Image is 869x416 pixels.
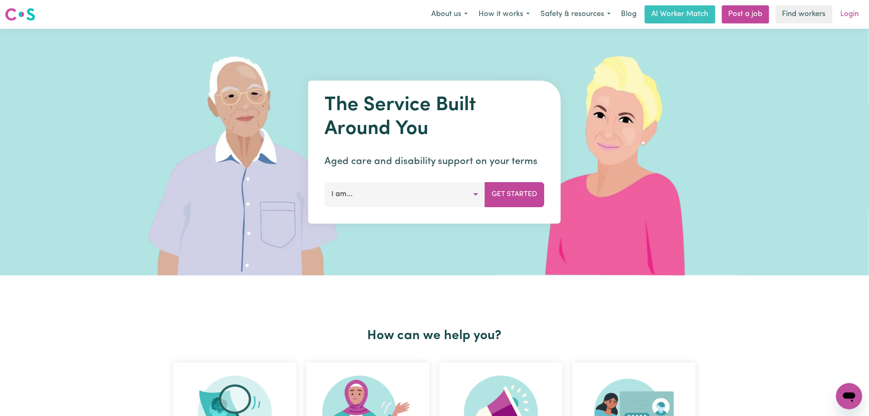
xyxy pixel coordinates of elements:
a: Careseekers logo [5,5,35,24]
img: Careseekers logo [5,7,35,22]
a: AI Worker Match [645,5,715,23]
button: How it works [473,6,535,23]
button: About us [426,6,473,23]
p: Aged care and disability support on your terms [325,154,545,169]
button: I am... [325,182,485,207]
button: Get Started [485,182,545,207]
h2: How can we help you? [168,328,701,344]
button: Safety & resources [535,6,616,23]
h1: The Service Built Around You [325,94,545,141]
a: Login [836,5,864,23]
iframe: Button to launch messaging window [836,383,862,409]
a: Blog [616,5,641,23]
a: Find workers [776,5,832,23]
a: Post a job [722,5,769,23]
